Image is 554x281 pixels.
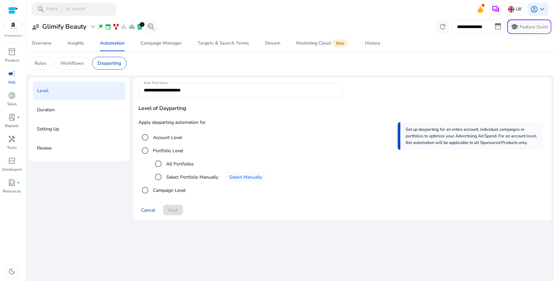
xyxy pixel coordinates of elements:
[147,23,155,31] span: search_insights
[8,48,16,56] span: inventory_2
[508,6,514,13] img: uk.svg
[68,41,84,46] div: Insights
[8,113,16,121] span: lab_profile
[152,134,182,141] label: Account Level
[8,157,16,165] span: code_blocks
[138,131,546,197] mat-radio-group: Select option
[530,5,538,13] span: account_circle
[5,123,19,129] p: Reports
[165,174,218,181] label: Select Portfolio Manually
[32,23,40,31] span: user_attributes
[265,41,280,46] div: Stream
[89,23,97,31] span: expand_more
[8,91,16,99] span: donut_small
[510,23,518,31] span: school
[7,101,17,107] p: Sales
[152,187,186,194] label: Campaign Level
[60,60,84,67] p: Workflows
[296,41,349,46] div: Marketing Cloud
[229,174,262,181] span: Select Manually
[138,119,546,126] p: Apply dayparting automation for
[8,135,16,143] span: handyman
[121,23,127,30] span: bar_chart
[436,20,449,33] button: refresh
[165,160,194,167] label: All Portfolios
[138,104,186,112] span: Level of Dayparting
[138,205,158,215] button: Cancel
[17,116,20,119] span: fiber_manual_record
[5,57,19,63] p: Product
[113,23,119,30] span: family_history
[4,21,22,31] img: amazon.svg
[37,143,52,154] p: Review
[32,41,52,46] div: Overview
[144,20,158,33] button: search_insights
[2,166,22,172] p: Developers
[100,41,125,46] div: Automation
[140,22,144,27] div: 2
[516,3,522,15] p: UK
[98,60,121,67] p: Dayparting
[365,41,380,46] div: History
[105,23,111,30] span: event
[538,5,546,13] span: keyboard_arrow_down
[152,147,183,154] label: Portfolio Level
[4,33,22,38] p: Marketplace
[144,81,168,85] mat-label: Enter Rule Name
[42,23,86,31] h3: Glimify Beauty
[7,145,17,151] p: Tools
[439,23,446,31] span: refresh
[35,60,46,67] p: Rules
[332,39,348,47] span: Beta
[17,181,20,184] span: fiber_manual_record
[37,86,48,96] p: Level
[507,19,551,34] button: schoolFeature Guide
[152,157,546,184] mat-radio-group: Select an option
[140,41,182,46] div: Campaign Manager
[8,267,16,275] span: dark_mode
[398,122,543,150] div: Set up dayparting for an entire account, individual campaigns or portfolios to optimize your Adve...
[97,23,104,30] span: wand_stars
[198,41,249,46] div: Targets & Search Terms
[59,6,65,13] span: /
[8,79,15,85] p: Ads
[37,5,45,13] span: search
[137,23,143,30] span: lab_profile
[520,24,548,30] p: Feature Guide
[37,124,59,134] p: Setting Up
[141,207,155,214] span: Cancel
[3,188,21,194] p: Resources
[46,6,85,13] p: Press to search
[227,172,265,182] button: Select Manually
[37,105,55,115] p: Duration
[129,23,135,30] span: cloud
[8,179,16,187] span: book_4
[8,70,16,78] span: campaign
